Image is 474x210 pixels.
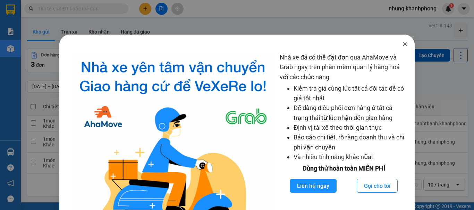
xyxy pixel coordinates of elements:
span: Gọi cho tôi [364,182,390,190]
li: Kiểm tra giá cùng lúc tất cả đối tác để có giá tốt nhất [294,84,408,103]
button: Liên hệ ngay [290,179,337,193]
li: Và nhiều tính năng khác nữa! [294,152,408,162]
li: Báo cáo chi tiết, rõ ràng doanh thu và chi phí vận chuyển [294,133,408,152]
span: Liên hệ ngay [297,182,329,190]
li: Định vị tài xế theo thời gian thực [294,123,408,133]
div: Dùng thử hoàn toàn MIỄN PHÍ [280,164,408,173]
button: Gọi cho tôi [357,179,398,193]
button: Close [395,35,415,54]
li: Dễ dàng điều phối đơn hàng ở tất cả trạng thái từ lúc nhận đến giao hàng [294,103,408,123]
span: close [402,41,408,47]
